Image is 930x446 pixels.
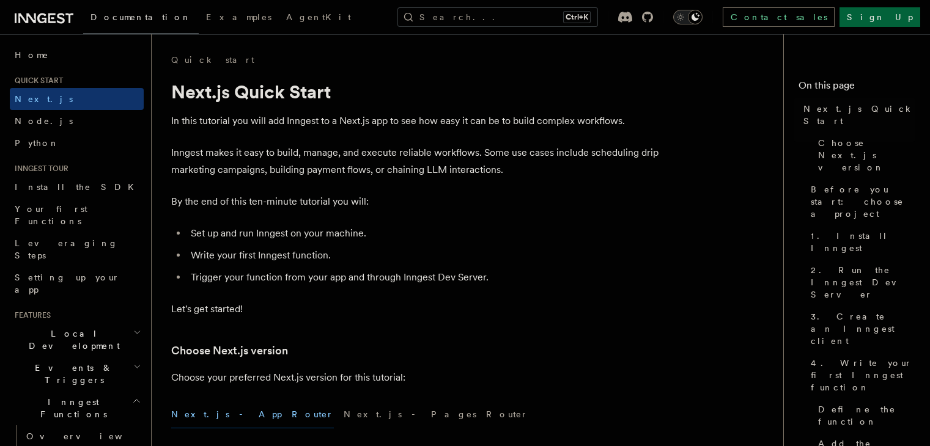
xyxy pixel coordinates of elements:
[10,110,144,132] a: Node.js
[811,264,915,301] span: 2. Run the Inngest Dev Server
[15,238,118,260] span: Leveraging Steps
[15,138,59,148] span: Python
[840,7,920,27] a: Sign Up
[171,144,660,178] p: Inngest makes it easy to build, manage, and execute reliable workflows. Some use cases include sc...
[811,183,915,220] span: Before you start: choose a project
[799,98,915,132] a: Next.js Quick Start
[15,49,49,61] span: Home
[799,78,915,98] h4: On this page
[26,431,152,441] span: Overview
[563,11,591,23] kbd: Ctrl+K
[10,396,132,420] span: Inngest Functions
[10,323,144,357] button: Local Development
[171,369,660,386] p: Choose your preferred Next.js version for this tutorial:
[813,132,915,178] a: Choose Next.js version
[10,391,144,425] button: Inngest Functions
[397,7,598,27] button: Search...Ctrl+K
[10,88,144,110] a: Next.js
[10,357,144,391] button: Events & Triggers
[10,232,144,266] a: Leveraging Steps
[171,193,660,210] p: By the end of this ten-minute tutorial you will:
[15,182,141,192] span: Install the SDK
[199,4,279,33] a: Examples
[187,269,660,286] li: Trigger your function from your app and through Inngest Dev Server.
[171,54,254,66] a: Quick start
[10,198,144,232] a: Your first Functions
[10,132,144,154] a: Python
[90,12,191,22] span: Documentation
[171,81,660,103] h1: Next.js Quick Start
[806,178,915,225] a: Before you start: choose a project
[723,7,835,27] a: Contact sales
[171,342,288,359] a: Choose Next.js version
[10,164,68,174] span: Inngest tour
[15,94,73,104] span: Next.js
[344,401,528,428] button: Next.js - Pages Router
[171,112,660,130] p: In this tutorial you will add Inngest to a Next.js app to see how easy it can be to build complex...
[818,403,915,428] span: Define the function
[15,272,120,294] span: Setting up your app
[286,12,351,22] span: AgentKit
[806,259,915,305] a: 2. Run the Inngest Dev Server
[803,103,915,127] span: Next.js Quick Start
[811,357,915,393] span: 4. Write your first Inngest function
[673,10,703,24] button: Toggle dark mode
[187,225,660,242] li: Set up and run Inngest on your machine.
[818,137,915,174] span: Choose Next.js version
[806,352,915,398] a: 4. Write your first Inngest function
[10,266,144,301] a: Setting up your app
[15,204,87,226] span: Your first Functions
[187,247,660,264] li: Write your first Inngest function.
[10,76,63,86] span: Quick start
[10,176,144,198] a: Install the SDK
[811,310,915,347] span: 3. Create an Inngest client
[279,4,358,33] a: AgentKit
[171,401,334,428] button: Next.js - App Router
[206,12,271,22] span: Examples
[15,116,73,126] span: Node.js
[171,301,660,318] p: Let's get started!
[811,230,915,254] span: 1. Install Inngest
[806,305,915,352] a: 3. Create an Inngest client
[806,225,915,259] a: 1. Install Inngest
[10,44,144,66] a: Home
[10,362,133,386] span: Events & Triggers
[10,327,133,352] span: Local Development
[10,310,51,320] span: Features
[83,4,199,34] a: Documentation
[813,398,915,433] a: Define the function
